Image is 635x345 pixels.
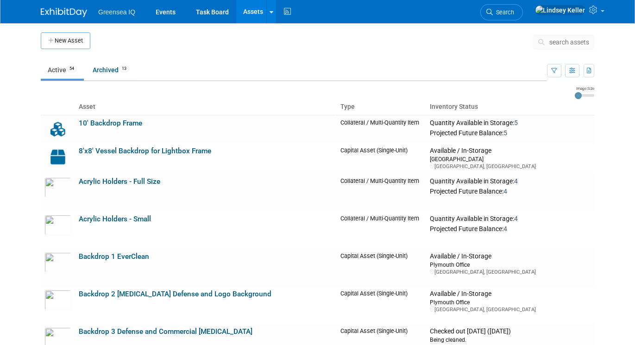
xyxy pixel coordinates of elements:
[549,38,589,46] span: search assets
[337,211,426,249] td: Collateral / Multi-Quantity Item
[430,155,591,163] div: [GEOGRAPHIC_DATA]
[75,99,337,115] th: Asset
[79,327,252,336] a: Backdrop 3 Defense and Commercial [MEDICAL_DATA]
[430,119,591,127] div: Quantity Available in Storage:
[575,86,594,91] div: Image Size
[337,286,426,324] td: Capital Asset (Single-Unit)
[430,306,591,313] div: [GEOGRAPHIC_DATA], [GEOGRAPHIC_DATA]
[430,177,591,186] div: Quantity Available in Storage:
[493,9,514,16] span: Search
[44,147,71,167] img: Capital-Asset-Icon-2.png
[79,177,160,186] a: Acrylic Holders - Full Size
[514,177,518,185] span: 4
[430,290,591,298] div: Available / In-Storage
[44,119,71,139] img: Collateral-Icon-2.png
[430,147,591,155] div: Available / In-Storage
[503,188,507,195] span: 4
[79,215,151,223] a: Acrylic Holders - Small
[119,65,129,72] span: 13
[79,147,211,155] a: 8'x8' Vessel Backdrop for Lightbox Frame
[430,269,591,276] div: [GEOGRAPHIC_DATA], [GEOGRAPHIC_DATA]
[41,32,90,49] button: New Asset
[41,61,84,79] a: Active54
[514,119,518,126] span: 5
[337,115,426,143] td: Collateral / Multi-Quantity Item
[337,174,426,211] td: Collateral / Multi-Quantity Item
[503,129,507,137] span: 5
[503,225,507,232] span: 4
[430,261,591,269] div: Plymouth Office
[430,252,591,261] div: Available / In-Storage
[430,298,591,306] div: Plymouth Office
[430,186,591,196] div: Projected Future Balance:
[480,4,523,20] a: Search
[86,61,136,79] a: Archived13
[337,99,426,115] th: Type
[67,65,77,72] span: 54
[79,119,142,127] a: 10' Backdrop Frame
[79,290,271,298] a: Backdrop 2 [MEDICAL_DATA] Defense and Logo Background
[430,215,591,223] div: Quantity Available in Storage:
[41,8,87,17] img: ExhibitDay
[535,5,585,15] img: Lindsey Keller
[79,252,149,261] a: Backdrop 1 EverClean
[337,249,426,286] td: Capital Asset (Single-Unit)
[514,215,518,222] span: 4
[533,35,594,50] button: search assets
[430,336,591,344] div: Being cleaned.
[430,127,591,138] div: Projected Future Balance:
[430,223,591,233] div: Projected Future Balance:
[430,163,591,170] div: [GEOGRAPHIC_DATA], [GEOGRAPHIC_DATA]
[430,327,591,336] div: Checked out [DATE] ([DATE])
[98,8,135,16] span: Greensea IQ
[337,143,426,174] td: Capital Asset (Single-Unit)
